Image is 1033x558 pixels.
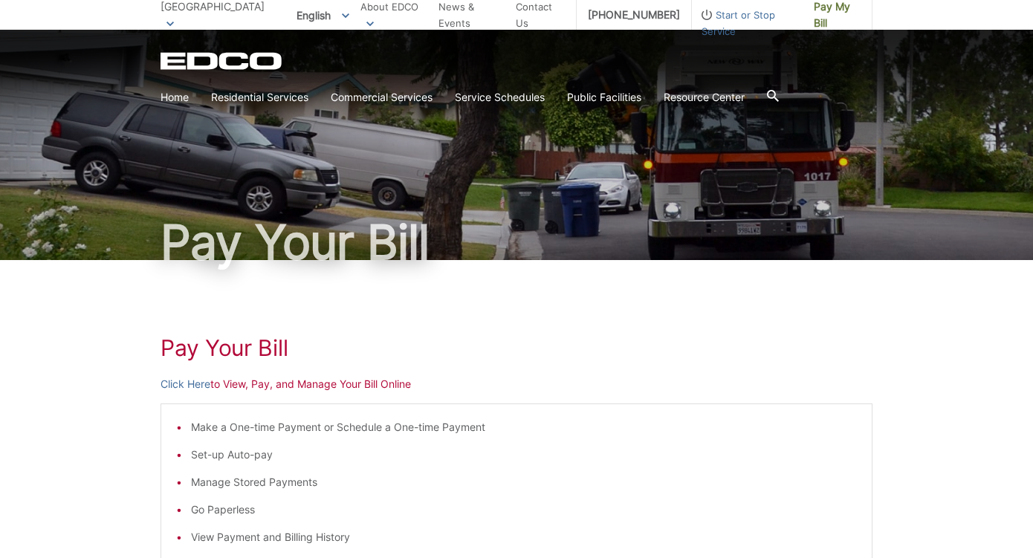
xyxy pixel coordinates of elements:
span: English [285,3,360,27]
li: Manage Stored Payments [191,474,857,490]
li: View Payment and Billing History [191,529,857,545]
h1: Pay Your Bill [161,218,872,266]
h1: Pay Your Bill [161,334,872,361]
a: Residential Services [211,89,308,106]
a: Resource Center [664,89,745,106]
li: Go Paperless [191,502,857,518]
a: Home [161,89,189,106]
p: to View, Pay, and Manage Your Bill Online [161,376,872,392]
li: Set-up Auto-pay [191,447,857,463]
a: EDCD logo. Return to the homepage. [161,52,284,70]
a: Click Here [161,376,210,392]
a: Public Facilities [567,89,641,106]
a: Commercial Services [331,89,433,106]
li: Make a One-time Payment or Schedule a One-time Payment [191,419,857,435]
a: Service Schedules [455,89,545,106]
